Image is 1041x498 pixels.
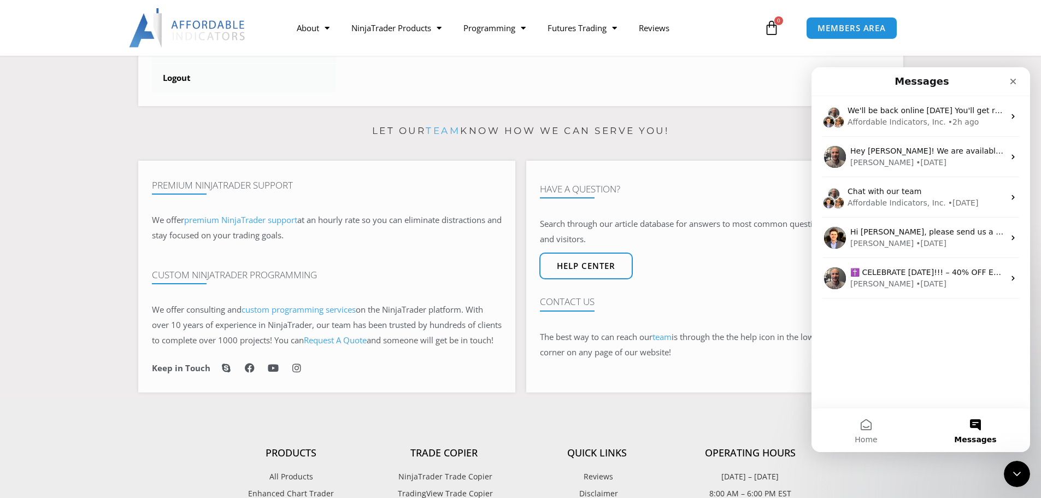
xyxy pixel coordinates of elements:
a: team [426,125,460,136]
a: team [652,331,672,342]
div: [PERSON_NAME] [39,90,102,101]
span: Home [43,368,66,376]
a: Logout [152,64,337,92]
a: Help center [539,253,633,279]
div: • [DATE] [104,171,135,182]
a: MEMBERS AREA [806,17,897,39]
a: custom programming services [242,304,356,315]
span: NinjaTrader Trade Copier [396,470,492,484]
p: [DATE] – [DATE] [674,470,827,484]
h4: Products [215,447,368,459]
span: All Products [269,470,313,484]
img: Profile image for David [13,160,34,181]
a: Reviews [521,470,674,484]
a: About [286,15,340,40]
a: Reviews [628,15,680,40]
a: 0 [748,12,796,44]
p: Search through our article database for answers to most common questions from customers and visit... [540,216,890,247]
span: 0 [774,16,783,25]
span: We offer consulting and [152,304,356,315]
img: Joel avatar [16,120,29,133]
span: MEMBERS AREA [817,24,886,32]
img: Profile image for Joel [13,200,34,222]
div: [PERSON_NAME] [39,211,102,222]
div: [PERSON_NAME] [39,171,102,182]
img: Alexander avatar [20,129,33,142]
a: Futures Trading [537,15,628,40]
iframe: Intercom live chat [1004,461,1030,487]
div: • [DATE] [104,211,135,222]
span: We offer [152,214,184,225]
span: We'll be back online [DATE] You'll get replies here and to [EMAIL_ADDRESS][DOMAIN_NAME]. [36,39,391,48]
a: Programming [452,15,537,40]
a: premium NinjaTrader support [184,214,297,225]
div: • [DATE] [137,130,167,142]
h4: Premium NinjaTrader Support [152,180,502,191]
img: David avatar [11,129,24,142]
div: Affordable Indicators, Inc. [36,130,134,142]
a: All Products [215,470,368,484]
span: on the NinjaTrader platform. With over 10 years of experience in NinjaTrader, our team has been t... [152,304,502,345]
div: Affordable Indicators, Inc. [36,49,134,61]
button: Messages [109,341,219,385]
p: Let our know how we can serve you! [138,122,903,140]
div: • 2h ago [137,49,168,61]
span: Reviews [581,470,613,484]
img: LogoAI | Affordable Indicators – NinjaTrader [129,8,246,48]
span: Chat with our team [36,120,110,128]
span: Help center [557,262,615,270]
span: Messages [143,368,185,376]
h4: Custom NinjaTrader Programming [152,269,502,280]
a: NinjaTrader Products [340,15,452,40]
img: Profile image for Joel [13,79,34,101]
h4: Operating Hours [674,447,827,459]
h4: Contact Us [540,296,890,307]
h4: Trade Copier [368,447,521,459]
nav: Menu [286,15,761,40]
h4: Have A Question? [540,184,890,195]
span: Hi [PERSON_NAME], please send us a screenshot of your entire trade copier window. [39,160,363,169]
a: NinjaTrader Trade Copier [368,470,521,484]
span: at an hourly rate so you can eliminate distractions and stay focused on your trading goals. [152,214,502,241]
h4: Quick Links [521,447,674,459]
p: The best way to can reach our is through the the help icon in the lower right-hand corner on any ... [540,330,890,360]
iframe: Intercom live chat [811,67,1030,452]
h6: Keep in Touch [152,363,210,373]
a: Request A Quote [304,335,367,345]
div: • [DATE] [104,90,135,101]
